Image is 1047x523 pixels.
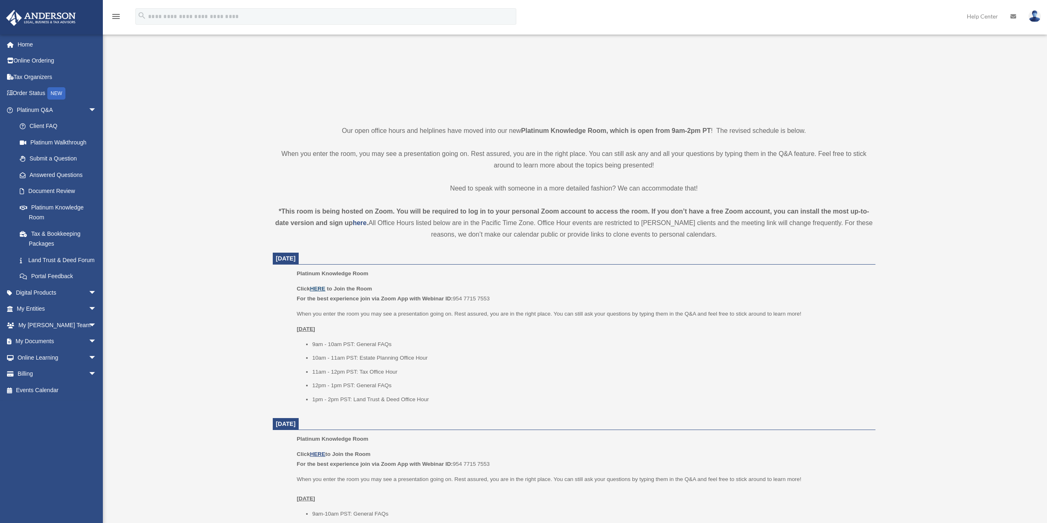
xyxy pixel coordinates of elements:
i: search [137,11,146,20]
span: arrow_drop_down [88,284,105,301]
p: Our open office hours and helplines have moved into our new ! The revised schedule is below. [273,125,875,137]
a: Platinum Q&Aarrow_drop_down [6,102,109,118]
img: User Pic [1028,10,1041,22]
b: Click to Join the Room [297,451,370,457]
li: 10am - 11am PST: Estate Planning Office Hour [312,353,870,363]
p: Need to speak with someone in a more detailed fashion? We can accommodate that! [273,183,875,194]
span: arrow_drop_down [88,301,105,318]
a: Platinum Walkthrough [12,134,109,151]
a: here [353,219,367,226]
a: Answered Questions [12,167,109,183]
a: Portal Feedback [12,268,109,285]
span: arrow_drop_down [88,102,105,119]
a: My Entitiesarrow_drop_down [6,301,109,317]
a: Client FAQ [12,118,109,135]
p: When you enter the room you may see a presentation going on. Rest assured, you are in the right p... [297,474,869,504]
a: My Documentsarrow_drop_down [6,333,109,350]
u: [DATE] [297,326,315,332]
a: Submit a Question [12,151,109,167]
span: [DATE] [276,255,296,262]
span: [DATE] [276,421,296,427]
b: Click [297,286,327,292]
p: When you enter the room, you may see a presentation going on. Rest assured, you are in the right ... [273,148,875,171]
strong: Platinum Knowledge Room, which is open from 9am-2pm PT [521,127,711,134]
div: All Office Hours listed below are in the Pacific Time Zone. Office Hour events are restricted to ... [273,206,875,240]
a: Tax Organizers [6,69,109,85]
b: For the best experience join via Zoom App with Webinar ID: [297,295,453,302]
a: HERE [310,451,325,457]
b: to Join the Room [327,286,372,292]
a: Online Ordering [6,53,109,69]
a: menu [111,14,121,21]
li: 1pm - 2pm PST: Land Trust & Deed Office Hour [312,395,870,404]
p: When you enter the room you may see a presentation going on. Rest assured, you are in the right p... [297,309,869,319]
a: Billingarrow_drop_down [6,366,109,382]
a: Home [6,36,109,53]
u: [DATE] [297,495,315,502]
b: For the best experience join via Zoom App with Webinar ID: [297,461,453,467]
strong: *This room is being hosted on Zoom. You will be required to log in to your personal Zoom account ... [275,208,869,226]
a: My [PERSON_NAME] Teamarrow_drop_down [6,317,109,333]
li: 12pm - 1pm PST: General FAQs [312,381,870,391]
p: 954 7715 7553 [297,284,869,303]
a: Platinum Knowledge Room [12,199,105,225]
a: Document Review [12,183,109,200]
a: Land Trust & Deed Forum [12,252,109,268]
div: NEW [47,87,65,100]
li: 11am - 12pm PST: Tax Office Hour [312,367,870,377]
span: arrow_drop_down [88,333,105,350]
a: HERE [310,286,325,292]
span: arrow_drop_down [88,317,105,334]
li: 9am-10am PST: General FAQs [312,509,870,519]
img: Anderson Advisors Platinum Portal [4,10,78,26]
span: Platinum Knowledge Room [297,270,368,277]
p: 954 7715 7553 [297,449,869,469]
span: arrow_drop_down [88,366,105,383]
a: Tax & Bookkeeping Packages [12,225,109,252]
li: 9am - 10am PST: General FAQs [312,339,870,349]
a: Order StatusNEW [6,85,109,102]
a: Digital Productsarrow_drop_down [6,284,109,301]
span: Platinum Knowledge Room [297,436,368,442]
a: Online Learningarrow_drop_down [6,349,109,366]
a: Events Calendar [6,382,109,398]
strong: . [367,219,368,226]
span: arrow_drop_down [88,349,105,366]
i: menu [111,12,121,21]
